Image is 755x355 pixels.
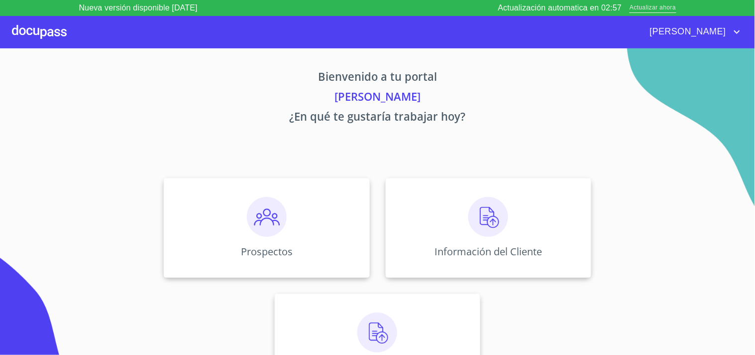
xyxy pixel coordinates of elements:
[643,24,731,40] span: [PERSON_NAME]
[498,2,622,14] p: Actualización automatica en 02:57
[71,108,684,128] p: ¿En qué te gustaría trabajar hoy?
[247,197,287,237] img: prospectos.png
[630,3,676,13] span: Actualizar ahora
[241,245,293,258] p: Prospectos
[357,313,397,353] img: carga.png
[71,88,684,108] p: [PERSON_NAME]
[71,68,684,88] p: Bienvenido a tu portal
[434,245,542,258] p: Información del Cliente
[643,24,743,40] button: account of current user
[79,2,198,14] p: Nueva versión disponible [DATE]
[468,197,508,237] img: carga.png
